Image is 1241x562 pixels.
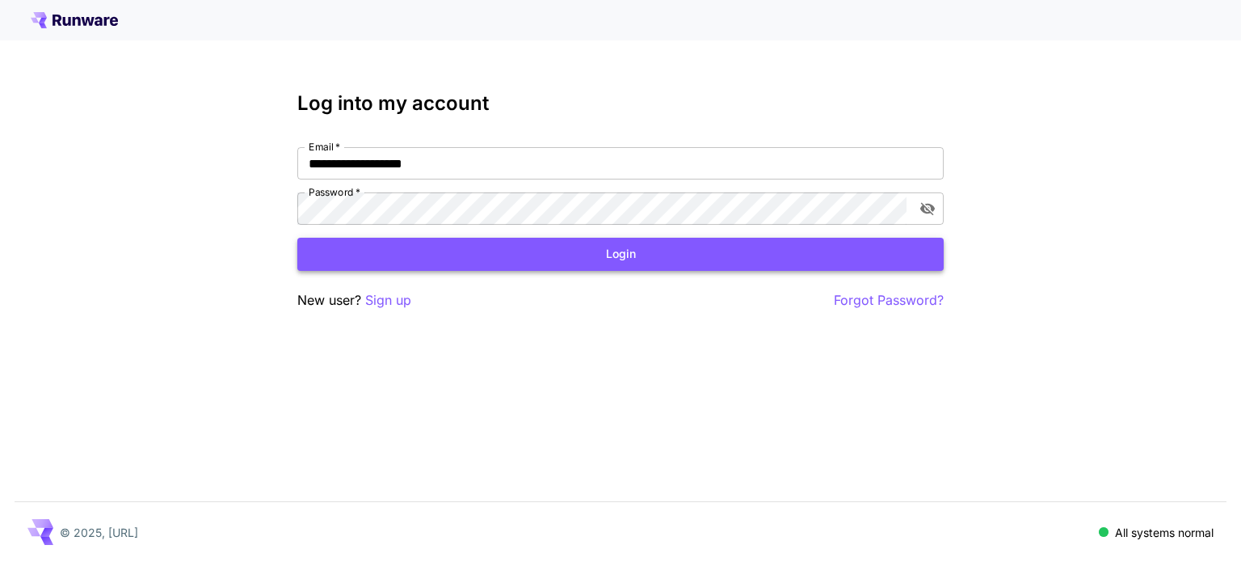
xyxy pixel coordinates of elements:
p: New user? [297,290,411,311]
label: Password [309,185,360,199]
p: All systems normal [1115,524,1214,541]
p: © 2025, [URL] [60,524,138,541]
h3: Log into my account [297,92,944,115]
button: Sign up [365,290,411,311]
button: Forgot Password? [834,290,944,311]
button: toggle password visibility [913,194,942,223]
label: Email [309,140,340,154]
button: Login [297,238,944,271]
